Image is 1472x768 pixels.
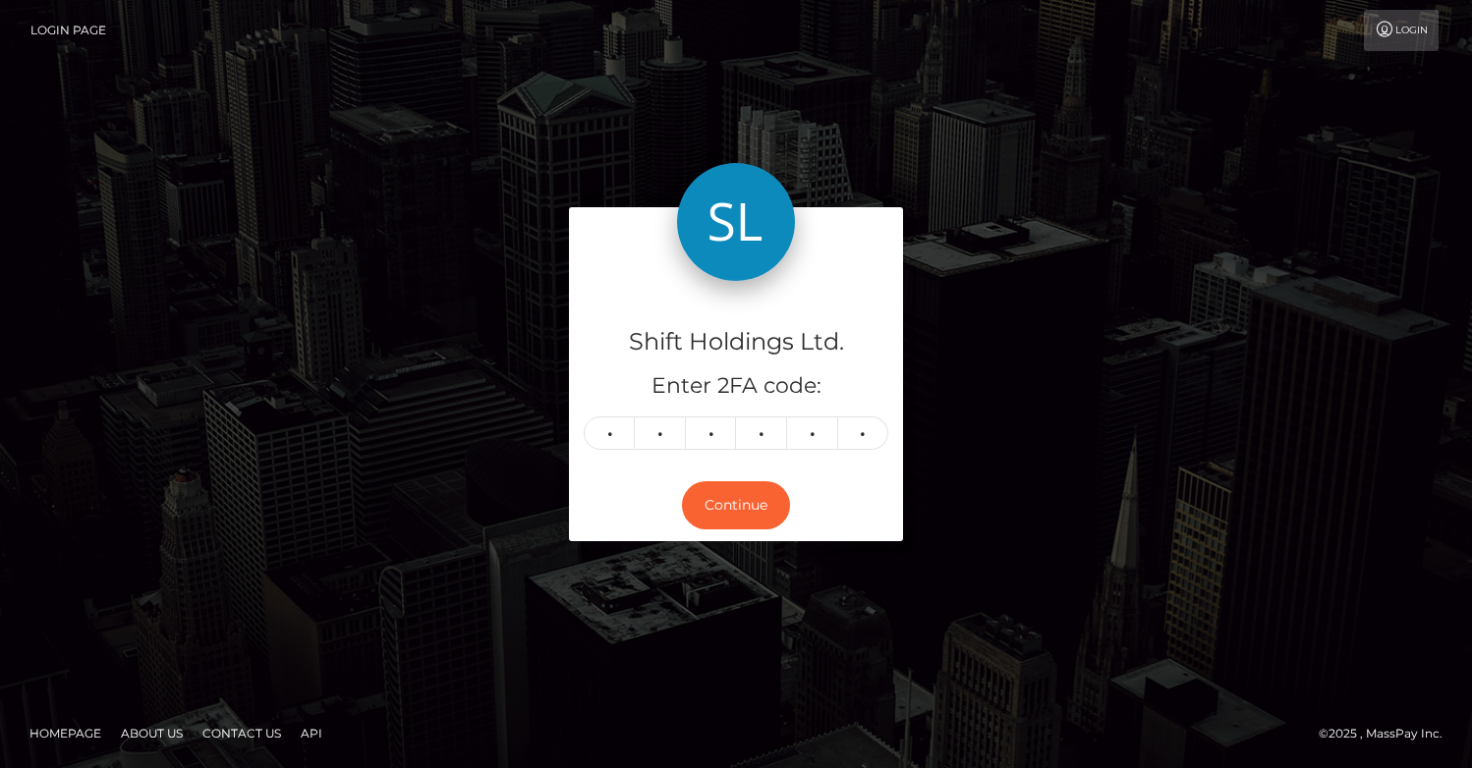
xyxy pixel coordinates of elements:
a: Login Page [30,10,106,51]
button: Continue [682,481,790,529]
a: Contact Us [195,718,289,748]
a: Homepage [22,718,109,748]
a: API [293,718,330,748]
h4: Shift Holdings Ltd. [584,325,888,359]
a: About Us [113,718,191,748]
a: Login [1364,10,1439,51]
div: © 2025 , MassPay Inc. [1319,723,1457,744]
img: Shift Holdings Ltd. [677,163,795,281]
h5: Enter 2FA code: [584,371,888,402]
